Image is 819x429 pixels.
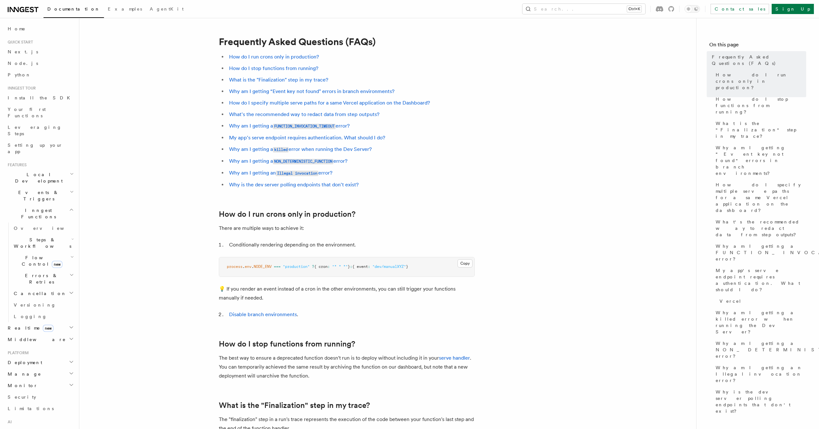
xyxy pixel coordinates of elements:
[5,368,75,380] button: Manage
[713,362,806,386] a: Why am I getting an Illegal invocation error?
[457,259,473,268] button: Copy
[368,264,370,269] span: :
[5,104,75,121] a: Your first Functions
[8,95,74,100] span: Install the SDK
[713,118,806,142] a: What is the "Finalization" step in my trace?
[5,325,53,331] span: Realtime
[720,298,742,304] span: Vercel
[8,49,38,54] span: Next.js
[219,354,475,380] p: The best way to ensure a deprecated function doesn't run is to deploy without including it in you...
[229,158,347,164] a: Why am I getting aNON_DETERMINISTIC_FUNCTIONerror?
[627,6,641,12] kbd: Ctrl+K
[5,350,29,355] span: Platform
[406,264,408,269] span: }
[243,264,245,269] span: .
[716,309,806,335] span: Why am I getting a killed error when running the Dev Server?
[273,124,336,129] code: FUNCTION_INVOCATION_TIMEOUT
[713,338,806,362] a: Why am I getting a NON_DETERMINISTIC_FUNCTION error?
[146,2,187,17] a: AgentKit
[229,311,297,317] a: Disable branch environments
[229,111,379,117] a: What's the recommended way to redact data from step outputs?
[11,288,75,299] button: Cancellation
[328,264,330,269] span: :
[716,364,806,384] span: Why am I getting an Illegal invocation error?
[350,264,352,269] span: :
[8,406,54,411] span: Limitations
[11,311,75,322] a: Logging
[11,290,67,297] span: Cancellation
[772,4,814,14] a: Sign Up
[227,264,243,269] span: process
[685,5,700,13] button: Toggle dark mode
[219,339,355,348] a: How do I stop functions from running?
[713,93,806,118] a: How do I stop functions from running?
[5,382,38,389] span: Monitor
[5,371,41,377] span: Manage
[713,142,806,179] a: Why am I getting “Event key not found" errors in branch environments?
[5,403,75,414] a: Limitations
[522,4,645,14] button: Search...Ctrl+K
[52,261,62,268] span: new
[108,6,142,12] span: Examples
[11,272,69,285] span: Errors & Retries
[5,187,75,205] button: Events & Triggers
[713,69,806,93] a: How do I run crons only in production?
[713,386,806,417] a: Why is the dev server polling endpoints that don't exist?
[5,23,75,35] a: Home
[229,54,319,60] a: How do I run crons only in production?
[219,210,355,219] a: How do I run crons only in production?
[713,216,806,240] a: What's the recommended way to redact data from step outputs?
[312,264,314,269] span: ?
[5,419,12,425] span: AI
[11,254,70,267] span: Flow Control
[5,40,33,45] span: Quick start
[150,6,184,12] span: AgentKit
[11,234,75,252] button: Steps & Workflows
[44,2,104,18] a: Documentation
[5,189,70,202] span: Events & Triggers
[8,143,63,154] span: Setting up your app
[8,61,38,66] span: Node.js
[11,222,75,234] a: Overview
[229,65,318,71] a: How do I stop functions from running?
[712,54,806,66] span: Frequently Asked Questions (FAQs)
[227,310,475,319] li: .
[352,264,368,269] span: { event
[14,226,80,231] span: Overview
[716,219,806,238] span: What's the recommended way to redact data from step outputs?
[14,302,56,308] span: Versioning
[709,41,806,51] h4: On this page
[5,334,75,345] button: Middleware
[254,264,272,269] span: NODE_ENV
[276,171,318,176] code: Illegal invocation
[219,401,370,410] a: What is the "Finalization" step in my trace?
[219,285,475,302] p: 💡 If you render an event instead of a cron in the other environments, you can still trigger your ...
[5,139,75,157] a: Setting up your app
[251,264,254,269] span: .
[47,6,100,12] span: Documentation
[5,205,75,222] button: Inngest Functions
[5,207,69,220] span: Inngest Functions
[5,391,75,403] a: Security
[314,264,328,269] span: { cron
[8,394,36,400] span: Security
[716,389,806,414] span: Why is the dev server polling endpoints that don't exist?
[5,336,66,343] span: Middleware
[5,92,75,104] a: Install the SDK
[5,322,75,334] button: Realtimenew
[713,307,806,338] a: Why am I getting a killed error when running the Dev Server?
[5,69,75,81] a: Python
[8,26,26,32] span: Home
[5,357,75,368] button: Deployment
[219,224,475,233] p: There are multiple ways to achieve it:
[5,380,75,391] button: Monitor
[717,295,806,307] a: Vercel
[273,159,333,164] code: NON_DETERMINISTIC_FUNCTION
[229,135,385,141] a: My app's serve endpoint requires authentication. What should I do?
[11,270,75,288] button: Errors & Retries
[716,72,806,91] span: How do I run crons only in production?
[274,264,281,269] span: ===
[5,86,36,91] span: Inngest tour
[104,2,146,17] a: Examples
[5,46,75,58] a: Next.js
